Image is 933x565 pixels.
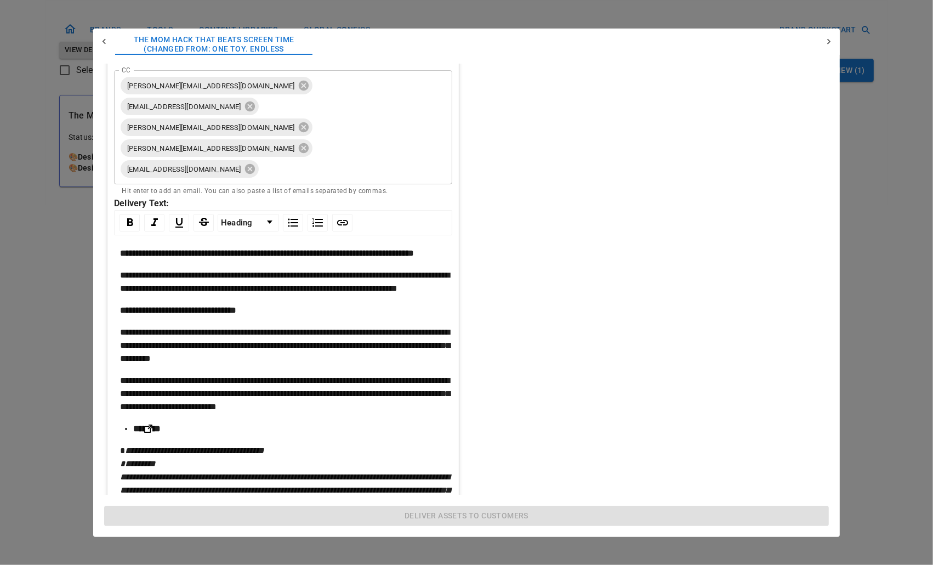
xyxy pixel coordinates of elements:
div: [PERSON_NAME][EMAIL_ADDRESS][DOMAIN_NAME] [121,139,312,157]
span: [EMAIL_ADDRESS][DOMAIN_NAME] [121,163,247,176]
div: Underline [169,214,189,231]
div: Italic [144,214,164,231]
div: rdw-block-control [216,214,281,231]
div: [PERSON_NAME][EMAIL_ADDRESS][DOMAIN_NAME] [121,77,312,94]
div: rdw-list-control [281,214,330,231]
div: [EMAIL_ADDRESS][DOMAIN_NAME] [121,160,259,178]
div: [PERSON_NAME][EMAIL_ADDRESS][DOMAIN_NAME] [121,118,312,136]
span: [PERSON_NAME][EMAIL_ADDRESS][DOMAIN_NAME] [121,121,301,134]
p: Hit enter to add an email. You can also paste a list of emails separated by commas. [122,186,445,197]
div: Ordered [308,214,328,231]
div: rdw-editor [120,247,447,510]
div: rdw-inline-control [117,214,216,231]
div: rdw-dropdown [218,214,279,231]
div: rdw-toolbar [114,210,452,235]
div: Unordered [283,214,303,231]
span: [PERSON_NAME][EMAIL_ADDRESS][DOMAIN_NAME] [121,142,301,155]
div: rdw-wrapper [114,210,452,519]
span: [PERSON_NAME][EMAIL_ADDRESS][DOMAIN_NAME] [121,80,301,92]
div: Bold [120,214,140,231]
strong: Delivery Text: [114,198,169,208]
a: Block Type [218,214,278,231]
div: rdw-link-control [330,214,355,231]
div: Link [332,214,352,231]
div: Strikethrough [194,214,214,231]
span: [EMAIL_ADDRESS][DOMAIN_NAME] [121,100,247,113]
label: CC [122,65,130,75]
button: The Mom Hack That Beats Screen Time (Changed from: One Toy. Endless Adventures.) [115,29,312,71]
div: [EMAIL_ADDRESS][DOMAIN_NAME] [121,98,259,115]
